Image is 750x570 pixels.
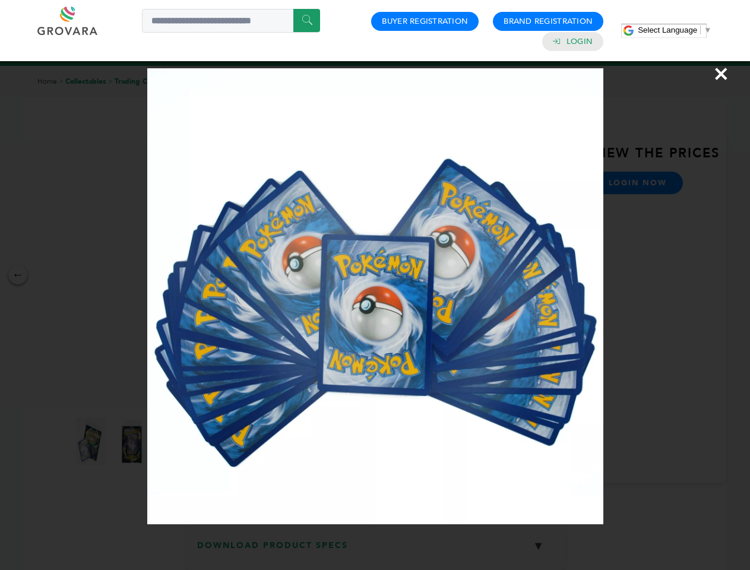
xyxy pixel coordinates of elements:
[382,16,468,27] a: Buyer Registration
[638,26,711,34] a: Select Language​
[147,68,603,524] img: Image Preview
[638,26,697,34] span: Select Language
[713,57,729,90] span: ×
[504,16,593,27] a: Brand Registration
[704,26,711,34] span: ▼
[142,9,320,33] input: Search a product or brand...
[567,36,593,47] a: Login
